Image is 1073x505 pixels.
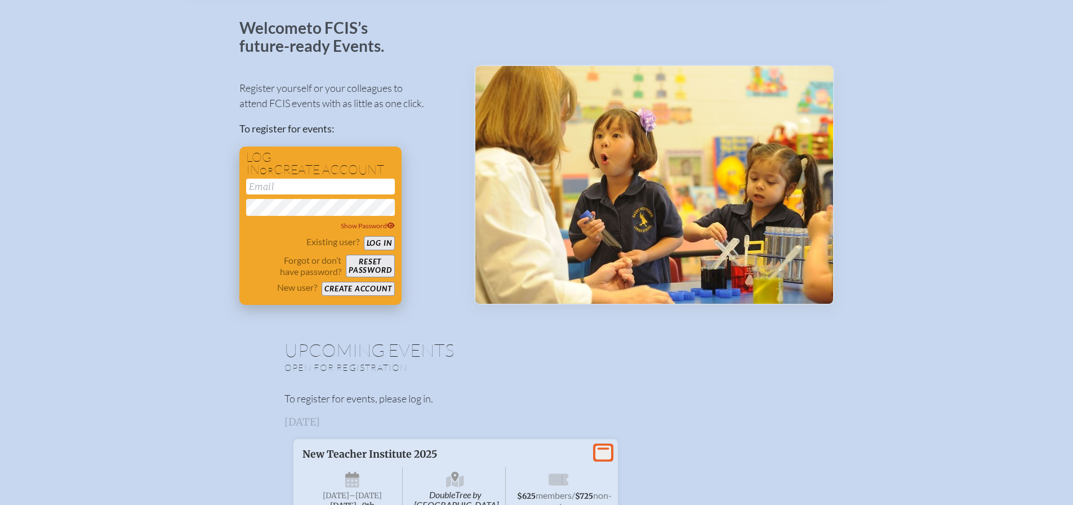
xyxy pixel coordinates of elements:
[475,66,833,304] img: Events
[364,236,395,250] button: Log in
[322,282,394,296] button: Create account
[260,165,274,176] span: or
[284,391,789,406] p: To register for events, please log in.
[239,81,456,111] p: Register yourself or your colleagues to attend FCIS events with as little as one click.
[341,222,395,230] span: Show Password
[349,491,382,500] span: –[DATE]
[246,179,395,194] input: Email
[246,151,395,176] h1: Log in create account
[306,236,359,247] p: Existing user?
[346,255,394,277] button: Resetpassword
[575,491,593,501] span: $725
[284,341,789,359] h1: Upcoming Events
[302,448,586,460] p: New Teacher Institute 2025
[239,19,397,55] p: Welcome to FCIS’s future-ready Events.
[323,491,349,500] span: [DATE]
[284,417,789,428] h3: [DATE]
[536,490,572,500] span: members
[284,362,582,373] p: Open for registration
[277,282,317,293] p: New user?
[246,255,342,277] p: Forgot or don’t have password?
[239,121,456,136] p: To register for events:
[517,491,536,501] span: $625
[572,490,575,500] span: /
